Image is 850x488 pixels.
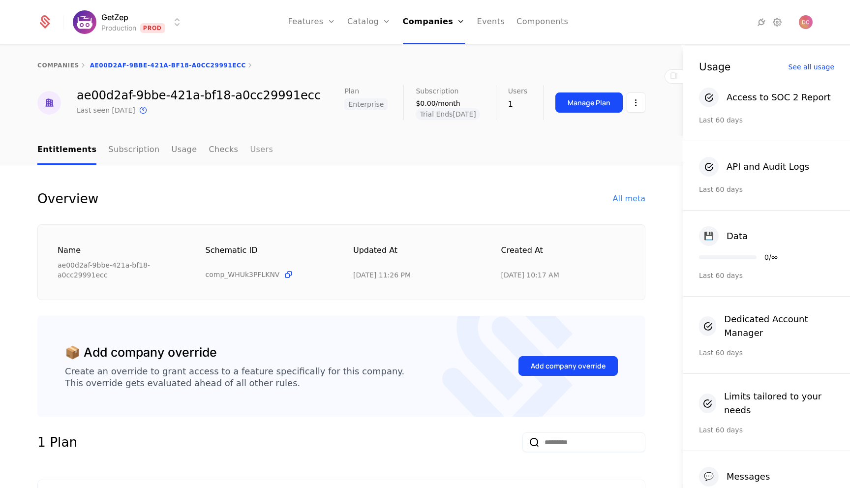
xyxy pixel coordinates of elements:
[508,88,527,94] span: Users
[799,15,813,29] img: Daniel Chalef
[77,105,135,115] div: Last seen [DATE]
[699,425,834,435] div: Last 60 days
[764,254,778,261] div: 0 / ∞
[416,88,458,94] span: Subscription
[727,229,748,243] div: Data
[209,136,238,165] a: Checks
[37,136,96,165] a: Entitlements
[37,136,273,165] ul: Choose Sub Page
[77,90,321,101] div: ae00d2af-9bbe-421a-bf18-a0cc29991ecc
[699,88,831,107] button: Access to SOC 2 Report
[508,98,527,110] div: 1
[568,98,610,108] div: Manage Plan
[699,115,834,125] div: Last 60 days
[555,92,623,113] button: Manage Plan
[613,193,645,205] div: All meta
[73,10,96,34] img: GetZep
[699,271,834,280] div: Last 60 days
[140,23,165,33] span: Prod
[518,356,618,376] button: Add company override
[101,23,136,33] div: Production
[724,390,834,417] div: Limits tailored to your needs
[108,136,159,165] a: Subscription
[788,63,834,70] div: See all usage
[699,157,809,177] button: API and Audit Logs
[699,467,770,487] button: 💬Messages
[724,312,834,340] div: Dedicated Account Manager
[416,98,480,108] div: $0.00/month
[771,16,783,28] a: Settings
[756,16,767,28] a: Integrations
[501,244,626,266] div: Created at
[699,312,834,340] button: Dedicated Account Manager
[65,343,217,362] div: 📦 Add company override
[727,160,809,174] div: API and Audit Logs
[699,61,730,72] div: Usage
[250,136,273,165] a: Users
[37,62,79,69] a: companies
[531,361,606,371] div: Add company override
[206,244,330,266] div: Schematic ID
[416,108,480,120] span: Trial Ends [DATE]
[353,270,411,280] div: 7/20/25, 11:26 PM
[344,98,388,110] span: Enterprise
[699,348,834,358] div: Last 60 days
[699,390,834,417] button: Limits tailored to your needs
[353,244,478,266] div: Updated at
[37,189,98,209] div: Overview
[58,260,182,280] div: ae00d2af-9bbe-421a-bf18-a0cc29991ecc
[344,88,359,94] span: Plan
[58,244,182,256] div: Name
[37,432,77,452] div: 1 Plan
[172,136,197,165] a: Usage
[76,11,183,33] button: Select environment
[799,15,813,29] button: Open user button
[699,467,719,487] div: 💬
[101,11,128,23] span: GetZep
[37,136,645,165] nav: Main
[627,92,645,113] button: Select action
[699,184,834,194] div: Last 60 days
[699,226,719,246] div: 💾
[65,366,404,389] div: Create an override to grant access to a feature specifically for this company. This override gets...
[37,91,61,115] img: ae00d2af-9bbe-421a-bf18-a0cc29991ecc
[501,270,559,280] div: 6/2/24, 10:17 AM
[206,270,280,279] span: comp_WHUk3PFLKNV
[727,470,770,484] div: Messages
[699,226,748,246] button: 💾Data
[727,91,831,104] div: Access to SOC 2 Report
